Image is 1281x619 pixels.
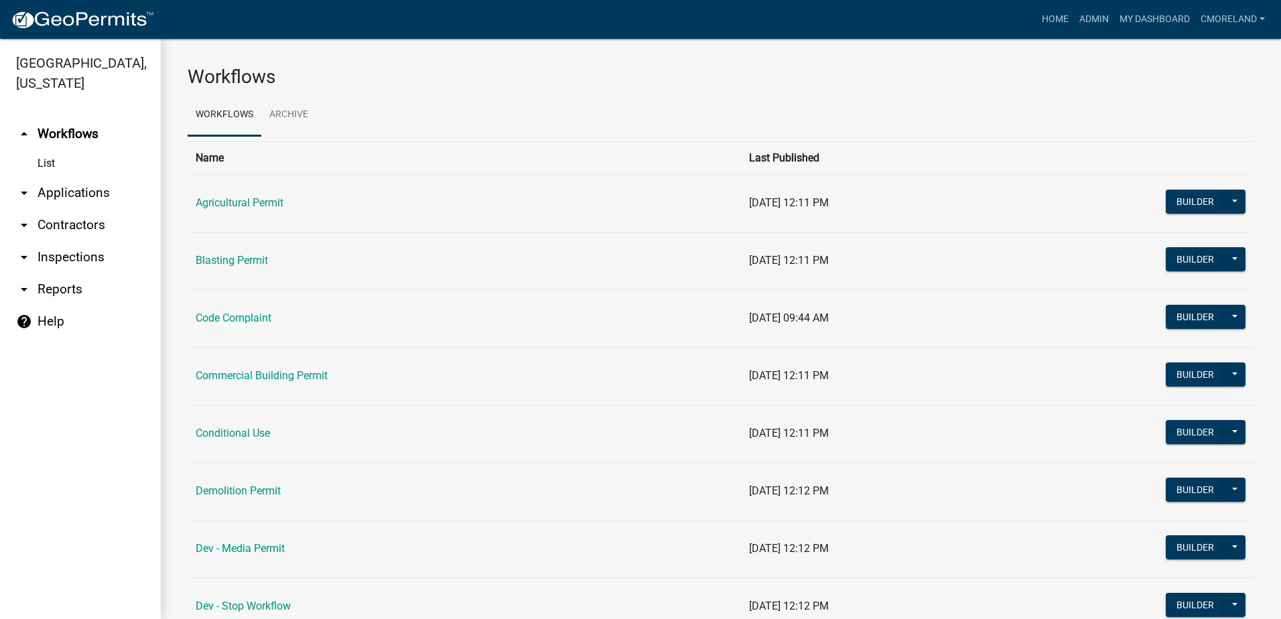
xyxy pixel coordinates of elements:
a: Commercial Building Permit [196,369,328,382]
a: Archive [261,94,316,137]
button: Builder [1166,420,1225,444]
span: [DATE] 12:12 PM [749,484,829,497]
span: [DATE] 12:12 PM [749,542,829,555]
a: Dev - Media Permit [196,542,285,555]
th: Name [188,141,741,174]
i: arrow_drop_down [16,281,32,297]
a: My Dashboard [1114,7,1195,32]
button: Builder [1166,190,1225,214]
a: cmoreland [1195,7,1270,32]
i: arrow_drop_down [16,217,32,233]
a: Code Complaint [196,312,271,324]
a: Blasting Permit [196,254,268,267]
button: Builder [1166,305,1225,329]
span: [DATE] 09:44 AM [749,312,829,324]
i: help [16,314,32,330]
button: Builder [1166,593,1225,617]
a: Dev - Stop Workflow [196,600,291,612]
h3: Workflows [188,66,1254,88]
a: Home [1036,7,1074,32]
span: [DATE] 12:11 PM [749,369,829,382]
button: Builder [1166,362,1225,387]
button: Builder [1166,478,1225,502]
span: [DATE] 12:11 PM [749,427,829,439]
th: Last Published [741,141,1069,174]
span: [DATE] 12:11 PM [749,196,829,209]
span: [DATE] 12:12 PM [749,600,829,612]
i: arrow_drop_down [16,185,32,201]
i: arrow_drop_up [16,126,32,142]
span: [DATE] 12:11 PM [749,254,829,267]
a: Conditional Use [196,427,270,439]
a: Workflows [188,94,261,137]
i: arrow_drop_down [16,249,32,265]
button: Builder [1166,247,1225,271]
a: Admin [1074,7,1114,32]
a: Demolition Permit [196,484,281,497]
a: Agricultural Permit [196,196,283,209]
button: Builder [1166,535,1225,559]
